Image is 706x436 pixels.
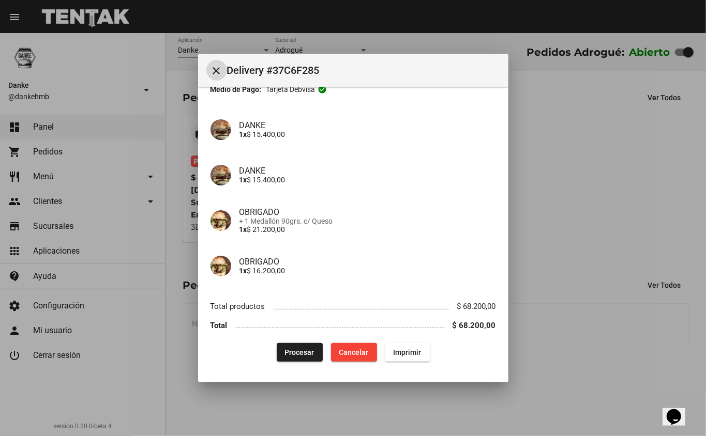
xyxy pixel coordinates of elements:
mat-icon: Cerrar [211,65,223,77]
button: Cerrar [206,60,227,81]
h4: DANKE [239,120,496,130]
b: 1x [239,130,247,138]
b: 1x [239,225,247,233]
button: Cancelar [331,343,377,362]
button: Imprimir [385,343,430,362]
h4: OBRIGADO [239,257,496,267]
img: 9b67af88-acb8-4e0b-8250-5d5c40f1c61a.png [211,119,231,140]
h4: DANKE [239,166,496,176]
strong: Medio de Pago: [211,84,262,95]
li: Total productos $ 68.200,00 [211,297,496,316]
span: Cancelar [339,348,369,356]
h4: OBRIGADO [239,207,496,217]
img: 9b67af88-acb8-4e0b-8250-5d5c40f1c61a.png [211,165,231,185]
p: $ 15.400,00 [239,130,496,138]
span: Procesar [285,348,314,356]
li: Total $ 68.200,00 [211,316,496,335]
span: Tarjeta debvisa [266,84,315,95]
img: 8cbb25fc-9da9-49be-b43f-6597d24bf9c4.png [211,210,231,231]
iframe: chat widget [663,395,696,426]
b: 1x [239,176,247,184]
p: $ 21.200,00 [239,225,496,233]
p: $ 16.200,00 [239,267,496,275]
p: $ 15.400,00 [239,176,496,184]
img: 8cbb25fc-9da9-49be-b43f-6597d24bf9c4.png [211,256,231,276]
span: Imprimir [394,348,422,356]
b: 1x [239,267,247,275]
span: Delivery #37C6F285 [227,62,500,79]
button: Procesar [277,343,323,362]
span: + 1 Medallón 90grs. c/ Queso [239,217,496,225]
mat-icon: check_circle [318,85,327,94]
